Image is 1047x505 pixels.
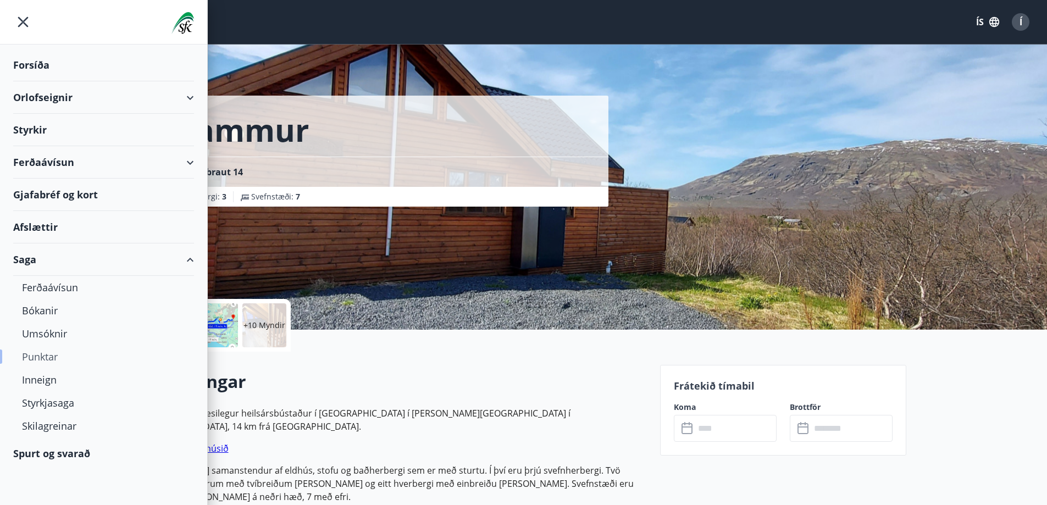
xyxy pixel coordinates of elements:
[22,391,185,414] div: Styrkjasaga
[13,437,194,469] div: Spurt og svarað
[22,299,185,322] div: Bókanir
[22,276,185,299] div: Ferðaávísun
[22,345,185,368] div: Punktar
[141,407,647,433] p: Hvammur er glæsilegur heilsársbústaður í [GEOGRAPHIC_DATA] í [PERSON_NAME][GEOGRAPHIC_DATA] í [GE...
[22,322,185,345] div: Umsóknir
[22,368,185,391] div: Inneign
[1007,9,1034,35] button: Í
[13,179,194,211] div: Gjafabréf og kort
[296,191,300,202] span: 7
[13,243,194,276] div: Saga
[13,114,194,146] div: Styrkir
[251,191,300,202] span: Svefnstæði :
[141,369,647,393] h2: Upplýsingar
[674,379,893,393] p: Frátekið tímabil
[1020,16,1022,28] span: Í
[13,81,194,114] div: Orlofseignir
[13,12,33,32] button: menu
[13,146,194,179] div: Ferðaávísun
[222,191,226,202] span: 3
[970,12,1005,32] button: ÍS
[790,402,893,413] label: Brottför
[22,414,185,437] div: Skilagreinar
[141,464,647,503] p: [PERSON_NAME] samanstendur af eldhús, stofu og baðherbergi sem er með sturtu. Í því eru þrjú svef...
[13,211,194,243] div: Afslættir
[243,320,285,331] p: +10 Myndir
[171,12,194,34] img: union_logo
[154,109,309,151] h1: Hvammur
[13,49,194,81] div: Forsíða
[674,402,777,413] label: Koma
